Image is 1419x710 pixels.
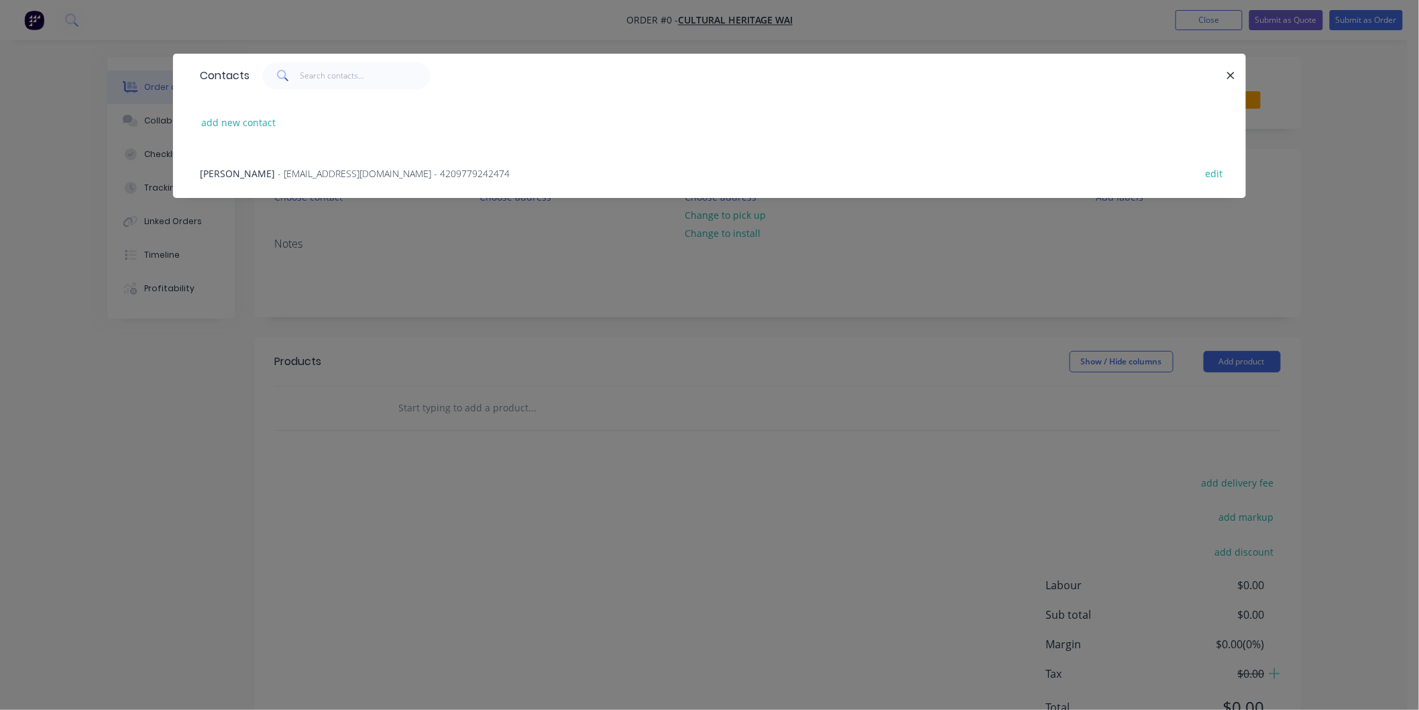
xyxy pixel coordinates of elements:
[193,54,249,97] div: Contacts
[1198,164,1230,182] button: edit
[194,113,283,132] button: add new contact
[200,167,275,180] span: [PERSON_NAME]
[278,167,510,180] span: - [EMAIL_ADDRESS][DOMAIN_NAME] - 4209779242474
[300,62,431,89] input: Search contacts...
